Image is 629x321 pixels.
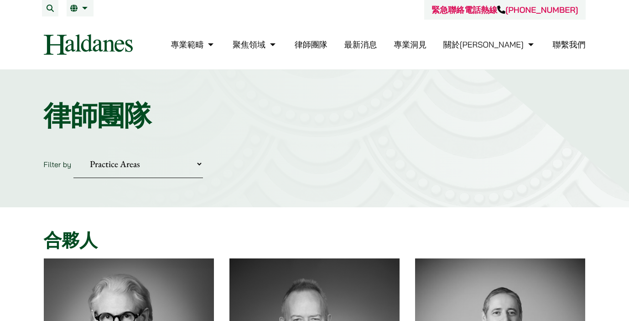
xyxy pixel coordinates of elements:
[431,5,578,15] a: 緊急聯絡電話熱線[PHONE_NUMBER]
[44,99,586,132] h1: 律師團隊
[171,39,216,50] a: 專業範疇
[295,39,327,50] a: 律師團隊
[553,39,586,50] a: 聯繫我們
[44,229,586,251] h2: 合夥人
[443,39,536,50] a: 關於何敦
[394,39,426,50] a: 專業洞見
[233,39,278,50] a: 聚焦領域
[70,5,90,12] a: 繁
[44,160,72,169] label: Filter by
[44,34,133,55] img: Logo of Haldanes
[344,39,377,50] a: 最新消息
